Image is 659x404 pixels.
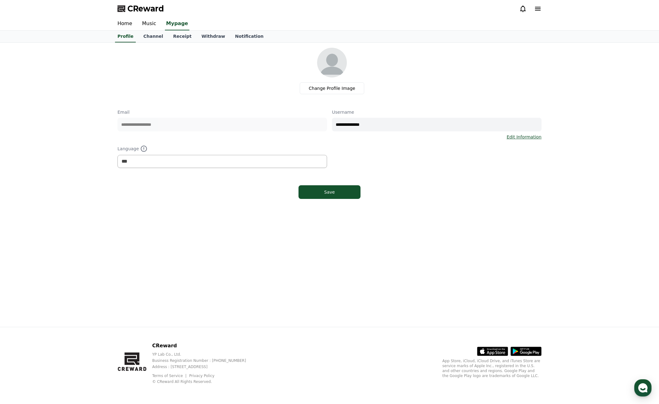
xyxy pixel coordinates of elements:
p: CReward [152,342,256,349]
a: Home [113,17,137,30]
a: Music [137,17,161,30]
a: Profile [115,31,136,42]
p: Address : [STREET_ADDRESS] [152,364,256,369]
a: Mypage [165,17,189,30]
a: Notification [230,31,268,42]
span: CReward [127,4,164,14]
a: Withdraw [197,31,230,42]
p: App Store, iCloud, iCloud Drive, and iTunes Store are service marks of Apple Inc., registered in ... [442,358,542,378]
img: profile_image [317,48,347,77]
button: Save [299,185,360,199]
a: CReward [117,4,164,14]
a: Receipt [168,31,197,42]
span: Settings [92,206,107,211]
a: Settings [80,196,119,212]
a: Edit Information [506,134,542,140]
p: Language [117,145,327,152]
a: Messages [41,196,80,212]
a: Home [2,196,41,212]
a: Channel [138,31,168,42]
span: Messages [51,206,70,211]
a: Privacy Policy [189,374,215,378]
p: Email [117,109,327,115]
p: YP Lab Co., Ltd. [152,352,256,357]
p: Business Registration Number : [PHONE_NUMBER] [152,358,256,363]
a: Terms of Service [152,374,188,378]
div: Save [311,189,348,195]
p: Username [332,109,542,115]
p: © CReward All Rights Reserved. [152,379,256,384]
label: Change Profile Image [300,82,364,94]
span: Home [16,206,27,211]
